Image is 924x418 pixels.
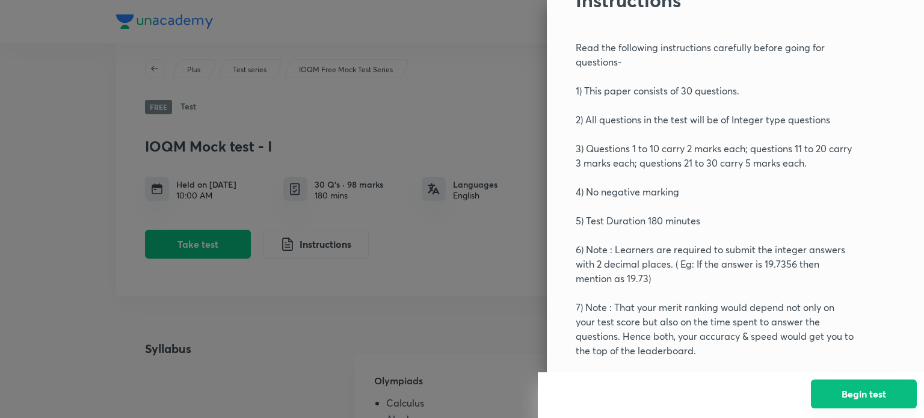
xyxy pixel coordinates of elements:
[576,141,855,170] p: 3) Questions 1 to 10 carry 2 marks each; questions 11 to 20 carry 3 marks each; questions 21 to 3...
[576,40,855,69] p: Read the following instructions carefully before going for questions-
[576,300,855,358] p: 7) Note : That your merit ranking would depend not only on your test score but also on the time s...
[576,214,855,228] p: 5) Test Duration 180 minutes
[576,112,855,127] p: 2) All questions in the test will be of Integer type questions
[576,242,855,286] p: 6) Note : Learners are required to submit the integer answers with 2 decimal places. ( Eg: If the...
[811,380,917,408] button: Begin test
[576,185,855,199] p: 4) No negative marking
[576,84,855,98] p: 1) This paper consists of 30 questions.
